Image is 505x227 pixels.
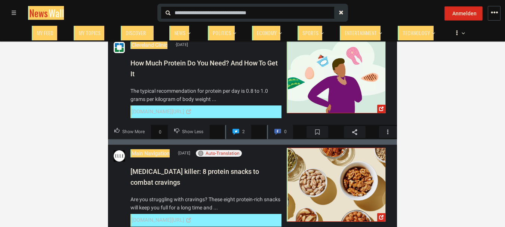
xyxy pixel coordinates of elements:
[345,30,377,36] span: Entertainment
[242,127,245,137] span: 2
[130,59,278,78] span: How Much Protein Do You Need? And How To Get It
[114,150,125,162] img: Profile picture of Main Navigation
[213,30,231,36] span: Politics
[169,26,189,40] a: News
[444,6,483,21] button: Anmelden
[130,41,167,49] a: Cleveland Clinic
[298,22,324,40] button: Sports
[225,125,251,139] a: Comment
[252,26,280,40] a: Economy
[340,26,381,40] a: Entertainment
[168,125,210,139] button: Downvote
[298,26,322,40] a: Sports
[284,127,287,137] span: 0
[130,195,281,212] span: Are you struggling with cravings? These eight protein-rich snacks will keep you full for a long t...
[196,150,242,157] button: Auto-Translation
[403,30,430,36] span: Technology
[257,30,277,36] span: Economy
[169,22,192,40] button: News
[130,168,259,186] span: [MEDICAL_DATA] killer: 8 protein snacks to combat cravings
[130,149,170,157] a: Main Navigation
[398,26,434,40] a: Technology
[307,126,328,138] span: Bookmark
[78,30,101,36] span: My topics
[252,22,282,40] button: Economy
[398,22,435,40] button: Technology
[288,148,385,221] img: Belly fat killer: 8 protein snacks to combat cravings
[154,129,167,136] span: 0
[126,30,146,36] span: Discover
[174,30,185,36] span: News
[132,216,184,224] div: [DOMAIN_NAME][URL]
[177,150,190,157] span: [DATE]
[114,42,125,53] img: Profile picture of Cleveland Clinic
[132,107,184,116] div: [DOMAIN_NAME][URL]
[130,214,281,227] a: [DOMAIN_NAME][URL]
[287,148,386,222] a: Belly fat killer: 8 protein snacks to combat cravings
[122,127,145,137] span: Show More
[452,10,477,16] span: Anmelden
[29,6,48,20] span: News
[49,6,64,20] span: Wall
[208,22,236,40] button: Politics
[288,40,385,113] img: How Much Protein Do You Need? And How To Get It
[37,30,53,36] span: My Feed
[340,22,382,40] button: Entertainment
[208,26,235,40] a: Politics
[287,39,386,113] a: How Much Protein Do You Need? And How To Get It
[344,126,366,138] span: Share
[108,125,151,139] button: Upvote
[175,42,188,48] span: [DATE]
[182,127,203,137] span: Show Less
[302,30,318,36] span: Sports
[28,6,64,20] a: NewsWall
[130,105,281,118] a: [DOMAIN_NAME][URL]
[130,87,281,104] span: The typical recommendation for protein per day is 0.8 to 1.0 grams per kilogram of body weight ...
[267,125,293,139] a: Comment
